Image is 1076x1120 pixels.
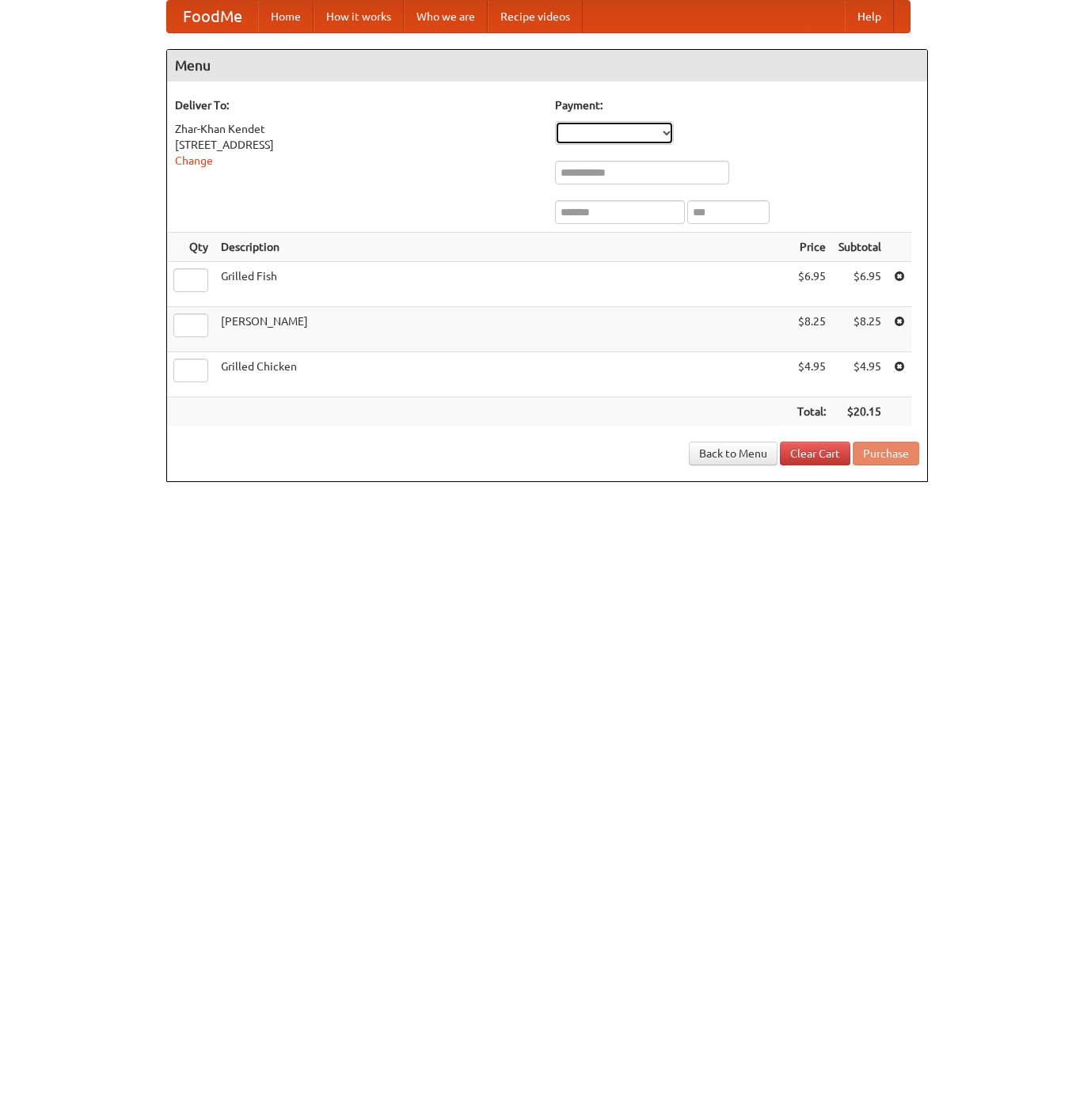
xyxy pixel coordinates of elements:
td: [PERSON_NAME] [215,307,791,352]
a: Home [258,1,314,32]
td: $6.95 [791,262,832,307]
div: Zhar-Khan Kendet [175,121,539,137]
td: $8.25 [832,307,888,352]
a: Back to Menu [689,442,778,465]
td: $6.95 [832,262,888,307]
th: Description [215,233,791,262]
td: $8.25 [791,307,832,352]
th: Total: [791,397,832,427]
h5: Payment: [555,97,919,113]
td: $4.95 [832,352,888,397]
h4: Menu [167,50,927,82]
td: $4.95 [791,352,832,397]
h5: Deliver To: [175,97,539,113]
td: Grilled Chicken [215,352,791,397]
th: Subtotal [832,233,888,262]
th: Qty [167,233,215,262]
div: [STREET_ADDRESS] [175,137,539,153]
a: Who we are [404,1,488,32]
a: FoodMe [167,1,258,32]
th: $20.15 [832,397,888,427]
td: Grilled Fish [215,262,791,307]
a: How it works [314,1,404,32]
th: Price [791,233,832,262]
button: Purchase [853,442,919,465]
a: Clear Cart [780,442,850,465]
a: Recipe videos [488,1,583,32]
a: Change [175,154,213,167]
a: Help [845,1,894,32]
